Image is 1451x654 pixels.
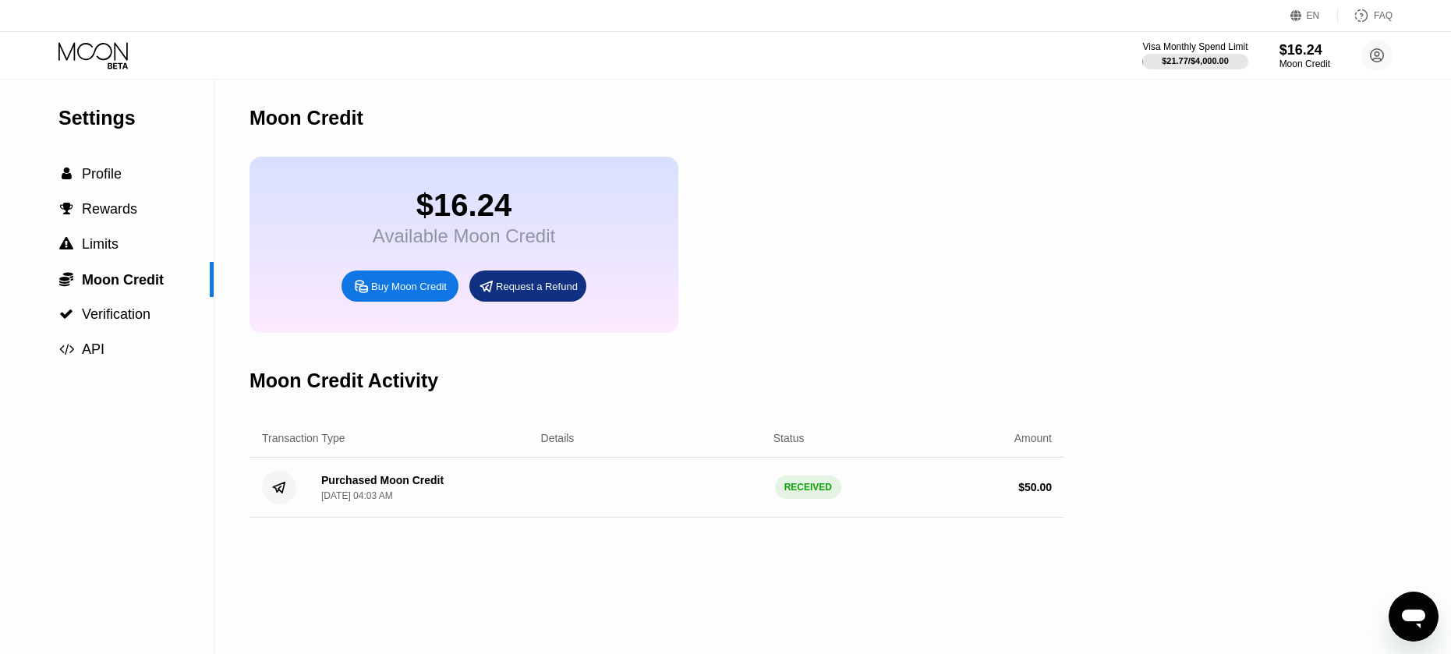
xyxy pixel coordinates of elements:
[775,475,841,499] div: RECEIVED
[773,432,805,444] div: Status
[1307,10,1320,21] div: EN
[1162,56,1229,65] div: $21.77 / $4,000.00
[1338,8,1393,23] div: FAQ
[373,225,555,247] div: Available Moon Credit
[373,188,555,223] div: $16.24
[496,280,578,293] div: Request a Refund
[58,107,214,129] div: Settings
[59,307,73,321] span: 
[342,270,458,302] div: Buy Moon Credit
[541,432,575,444] div: Details
[1279,42,1330,69] div: $16.24Moon Credit
[82,201,137,217] span: Rewards
[1290,8,1338,23] div: EN
[58,237,74,251] div: 
[58,202,74,216] div: 
[60,202,73,216] span: 
[1142,41,1248,52] div: Visa Monthly Spend Limit
[1018,481,1052,493] div: $ 50.00
[82,306,150,322] span: Verification
[59,271,73,287] span: 
[1279,42,1330,58] div: $16.24
[58,342,74,356] div: 
[59,342,74,356] span: 
[1279,58,1330,69] div: Moon Credit
[82,341,104,357] span: API
[82,236,119,252] span: Limits
[62,167,72,181] span: 
[250,107,363,129] div: Moon Credit
[321,474,444,486] div: Purchased Moon Credit
[82,166,122,182] span: Profile
[1389,592,1439,642] iframe: Кнопка запуска окна обмена сообщениями
[82,272,164,288] span: Moon Credit
[1142,41,1248,69] div: Visa Monthly Spend Limit$21.77/$4,000.00
[250,369,438,392] div: Moon Credit Activity
[59,237,73,251] span: 
[469,270,586,302] div: Request a Refund
[321,490,393,501] div: [DATE] 04:03 AM
[262,432,345,444] div: Transaction Type
[371,280,447,293] div: Buy Moon Credit
[1014,432,1052,444] div: Amount
[58,167,74,181] div: 
[1374,10,1393,21] div: FAQ
[58,271,74,287] div: 
[58,307,74,321] div: 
